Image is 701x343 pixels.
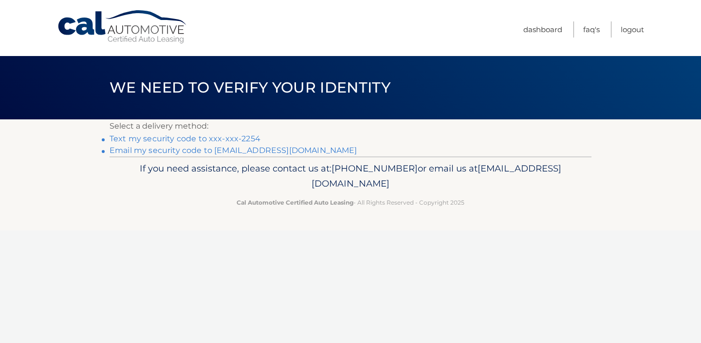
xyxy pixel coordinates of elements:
[110,146,357,155] a: Email my security code to [EMAIL_ADDRESS][DOMAIN_NAME]
[237,199,353,206] strong: Cal Automotive Certified Auto Leasing
[116,161,585,192] p: If you need assistance, please contact us at: or email us at
[110,78,390,96] span: We need to verify your identity
[332,163,418,174] span: [PHONE_NUMBER]
[583,21,600,38] a: FAQ's
[621,21,644,38] a: Logout
[110,134,260,143] a: Text my security code to xxx-xxx-2254
[110,119,591,133] p: Select a delivery method:
[523,21,562,38] a: Dashboard
[116,197,585,208] p: - All Rights Reserved - Copyright 2025
[57,10,188,44] a: Cal Automotive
